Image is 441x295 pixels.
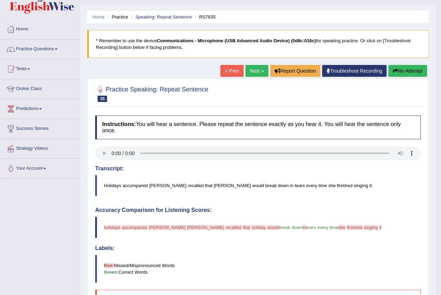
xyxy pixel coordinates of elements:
[220,65,243,77] a: « Prev
[303,225,306,230] span: in
[92,14,105,20] a: Home
[279,225,302,230] span: break down
[95,207,421,213] h4: Accuracy Comparison for Listening Scores:
[0,139,80,156] a: Strategy Videos
[364,225,378,230] span: singing
[104,270,119,275] b: Green:
[157,38,316,43] b: Communications - Microphone (USB Advanced Audio Device) (0d8c:016c)
[388,65,427,77] button: Re-Attempt
[95,165,421,172] h4: Transcript:
[98,96,107,102] span: 35
[135,14,192,20] a: Speaking: Repeat Sentence
[95,245,421,251] h4: Labels:
[338,225,345,230] span: she
[226,225,242,230] span: recalled
[95,175,421,196] blockquote: Holidays accompanist [PERSON_NAME] recalled that [PERSON_NAME] would break down in tears every ti...
[243,225,250,230] span: that
[106,14,128,20] li: Practice
[95,116,421,139] h4: You will hear a sentence. Please repeat the sentence exactly as you hear it. You will hear the se...
[122,225,147,230] span: accompanist
[0,20,80,37] a: Home
[306,225,338,230] span: tears every time
[102,121,136,127] b: Instructions:
[0,119,80,137] a: Success Stories
[379,225,382,230] span: it
[267,225,279,230] span: would
[104,225,121,230] span: holidays
[0,79,80,97] a: Online Class
[322,65,387,77] a: Troubleshoot Recording
[95,255,421,283] blockquote: Missed/Mispronounced Words Correct Words
[347,225,363,230] span: finished
[104,263,114,268] b: Red:
[270,65,320,77] button: Report Question
[0,39,80,57] a: Practice Questions
[252,225,266,230] span: holiday
[0,99,80,117] a: Predictions
[0,59,80,77] a: Tests
[87,30,429,58] blockquote: * Remember to use the device for speaking practice. Or click on [Troubleshoot Recording] button b...
[245,65,268,77] a: Next »
[149,225,186,230] span: [PERSON_NAME]
[0,159,80,176] a: Your Account
[193,14,215,20] li: RS7835
[95,84,208,102] h2: Practice Speaking: Repeat Sentence
[187,225,224,230] span: [PERSON_NAME]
